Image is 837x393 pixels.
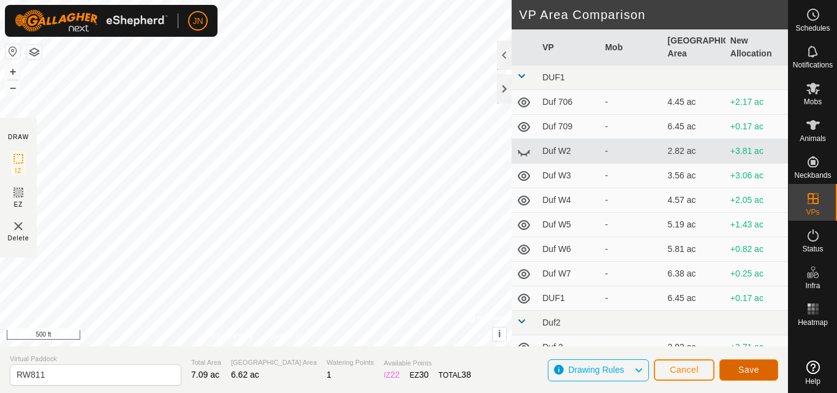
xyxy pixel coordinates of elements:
[805,378,820,385] span: Help
[410,368,429,381] div: EZ
[805,282,820,289] span: Infra
[605,341,657,354] div: -
[8,234,29,243] span: Delete
[27,45,42,59] button: Map Layers
[605,267,657,280] div: -
[725,286,788,311] td: +0.17 ac
[605,243,657,256] div: -
[663,139,725,164] td: 2.82 ac
[384,358,471,368] span: Available Points
[6,44,20,59] button: Reset Map
[605,194,657,207] div: -
[537,139,600,164] td: Duf W2
[605,169,657,182] div: -
[802,245,823,253] span: Status
[15,10,168,32] img: Gallagher Logo
[725,90,788,115] td: +2.17 ac
[537,262,600,286] td: Duf W7
[268,330,304,341] a: Contact Us
[327,370,331,380] span: 1
[795,25,830,32] span: Schedules
[600,29,662,66] th: Mob
[6,64,20,79] button: +
[231,357,317,368] span: [GEOGRAPHIC_DATA] Area
[793,61,833,69] span: Notifications
[327,357,374,368] span: Watering Points
[670,365,699,375] span: Cancel
[192,15,203,28] span: JN
[794,172,831,179] span: Neckbands
[663,164,725,188] td: 3.56 ac
[663,335,725,360] td: 2.92 ac
[191,357,221,368] span: Total Area
[789,356,837,390] a: Help
[725,237,788,262] td: +0.82 ac
[568,365,624,375] span: Drawing Rules
[663,115,725,139] td: 6.45 ac
[663,213,725,237] td: 5.19 ac
[384,368,400,381] div: IZ
[537,115,600,139] td: Duf 709
[537,335,600,360] td: Duf 2
[208,330,254,341] a: Privacy Policy
[800,135,826,142] span: Animals
[725,213,788,237] td: +1.43 ac
[725,188,788,213] td: +2.05 ac
[798,319,828,326] span: Heatmap
[605,120,657,133] div: -
[663,90,725,115] td: 4.45 ac
[15,166,22,175] span: IZ
[537,164,600,188] td: Duf W3
[8,132,29,142] div: DRAW
[605,292,657,305] div: -
[605,96,657,109] div: -
[725,262,788,286] td: +0.25 ac
[725,29,788,66] th: New Allocation
[390,370,400,380] span: 22
[10,354,181,364] span: Virtual Paddock
[419,370,429,380] span: 30
[663,237,725,262] td: 5.81 ac
[493,327,506,341] button: i
[6,80,20,95] button: –
[663,262,725,286] td: 6.38 ac
[725,335,788,360] td: +3.71 ac
[663,188,725,213] td: 4.57 ac
[663,29,725,66] th: [GEOGRAPHIC_DATA] Area
[605,145,657,158] div: -
[537,286,600,311] td: DUF1
[719,359,778,381] button: Save
[537,213,600,237] td: Duf W5
[519,7,788,22] h2: VP Area Comparison
[738,365,759,375] span: Save
[537,237,600,262] td: Duf W6
[663,286,725,311] td: 6.45 ac
[804,98,822,105] span: Mobs
[725,139,788,164] td: +3.81 ac
[498,329,501,339] span: i
[725,164,788,188] td: +3.06 ac
[806,208,819,216] span: VPs
[537,90,600,115] td: Duf 706
[191,370,219,380] span: 7.09 ac
[231,370,259,380] span: 6.62 ac
[654,359,714,381] button: Cancel
[11,219,26,234] img: VP
[14,200,23,209] span: EZ
[439,368,471,381] div: TOTAL
[725,115,788,139] td: +0.17 ac
[542,72,565,82] span: DUF1
[537,29,600,66] th: VP
[605,218,657,231] div: -
[461,370,471,380] span: 38
[537,188,600,213] td: Duf W4
[542,318,561,327] span: Duf2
